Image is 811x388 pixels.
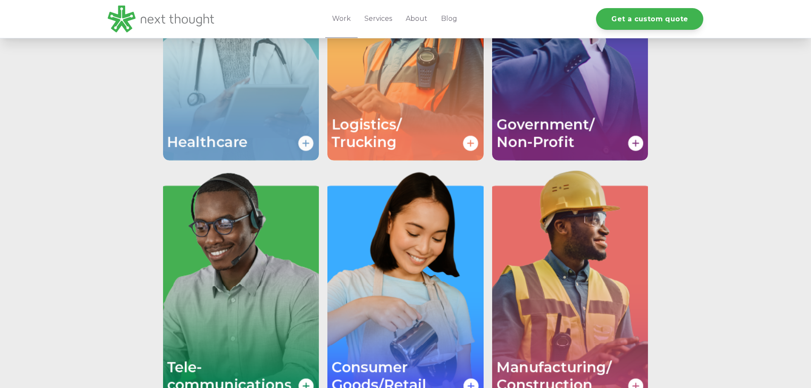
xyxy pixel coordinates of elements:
a: Get a custom quote [596,8,703,30]
img: LG - NextThought Logo [108,6,214,32]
